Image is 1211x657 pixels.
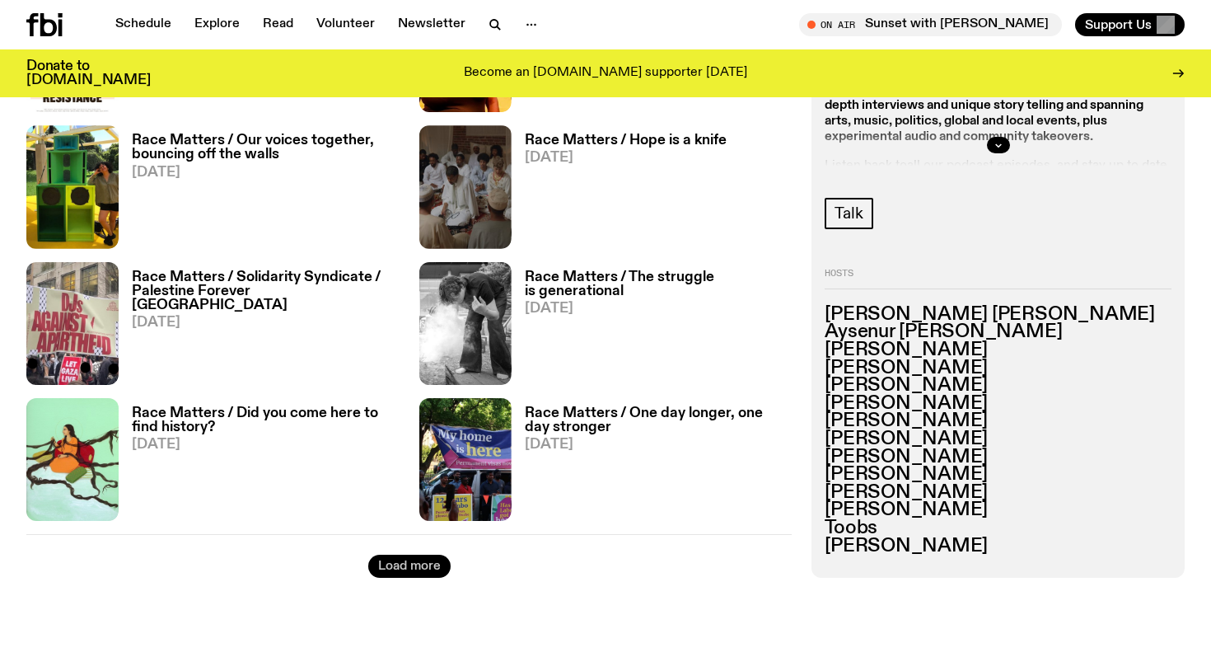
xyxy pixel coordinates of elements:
[119,134,400,248] a: Race Matters / Our voices together, bouncing off the walls[DATE]
[825,359,1171,378] h3: [PERSON_NAME]
[1075,13,1185,36] button: Support Us
[26,125,119,248] img: Lulu leans on her hand built sonic sound system. The amplifiers are different shades of green and...
[119,270,400,385] a: Race Matters / Solidarity Syndicate / Palestine Forever [GEOGRAPHIC_DATA][DATE]
[825,430,1171,448] h3: [PERSON_NAME]
[825,324,1171,342] h3: Aysenur [PERSON_NAME]
[825,199,872,230] a: Talk
[368,555,451,578] button: Load more
[105,13,181,36] a: Schedule
[119,406,400,521] a: Race Matters / Did you come here to find history?[DATE]
[26,59,151,87] h3: Donate to [DOMAIN_NAME]
[825,341,1171,359] h3: [PERSON_NAME]
[525,270,793,298] h3: Race Matters / The struggle is generational
[825,537,1171,556] h3: [PERSON_NAME]
[525,406,793,434] h3: Race Matters / One day longer, one day stronger
[825,68,1150,144] strong: Race Matters is an anti-racist show that explores the values and complexities of race, culture an...
[825,502,1171,520] h3: [PERSON_NAME]
[26,398,119,521] img: A musaviri style painting, self portrait of Nusra Latif Querueshi. She's in an orange dress with ...
[825,519,1171,537] h3: Toobs
[419,262,512,385] img: A black and white photo of Ethan Lyons. He's bending over ceremonial smoke and gesturing the smok...
[132,270,400,312] h3: Race Matters / Solidarity Syndicate / Palestine Forever [GEOGRAPHIC_DATA]
[26,262,119,385] img: A banner in a protest crowd that reads in red: DJS AGAINST APARTHEID. A smaller red placard reads...
[185,13,250,36] a: Explore
[525,438,793,452] span: [DATE]
[525,302,793,316] span: [DATE]
[825,306,1171,324] h3: [PERSON_NAME] [PERSON_NAME]
[817,18,1054,31] span: Tune in live
[825,413,1171,431] h3: [PERSON_NAME]
[512,270,793,385] a: Race Matters / The struggle is generational[DATE]
[512,406,793,521] a: Race Matters / One day longer, one day stronger[DATE]
[825,270,1171,289] h2: Hosts
[525,151,727,165] span: [DATE]
[253,13,303,36] a: Read
[525,134,727,148] h3: Race Matters / Hope is a knife
[799,13,1062,36] button: On AirSunset with [PERSON_NAME]
[825,484,1171,502] h3: [PERSON_NAME]
[825,377,1171,395] h3: [PERSON_NAME]
[132,134,400,162] h3: Race Matters / Our voices together, bouncing off the walls
[835,205,863,223] span: Talk
[512,134,727,248] a: Race Matters / Hope is a knife[DATE]
[132,316,400,330] span: [DATE]
[825,395,1171,413] h3: [PERSON_NAME]
[1085,17,1152,32] span: Support Us
[132,438,400,452] span: [DATE]
[419,125,512,248] img: Mustafa sits int he centre of a group. They are in all white in a prayer and song circle
[132,166,400,180] span: [DATE]
[825,466,1171,484] h3: [PERSON_NAME]
[464,66,747,81] p: Become an [DOMAIN_NAME] supporter [DATE]
[419,398,512,521] img: Protestor at the Refugee Encampment in Punchbowl. There are placards that read "My home is here, ...
[306,13,385,36] a: Volunteer
[825,448,1171,467] h3: [PERSON_NAME]
[388,13,475,36] a: Newsletter
[132,406,400,434] h3: Race Matters / Did you come here to find history?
